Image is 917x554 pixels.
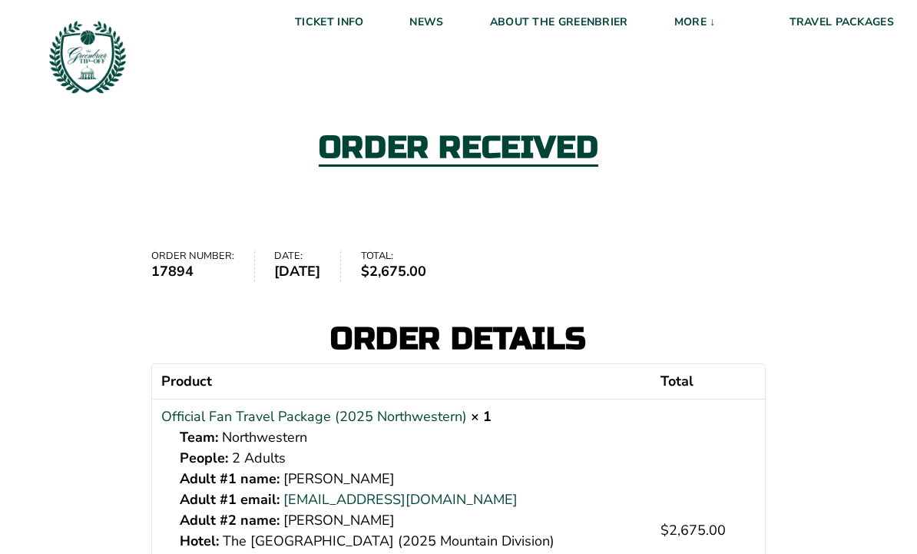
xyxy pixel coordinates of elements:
[361,262,369,280] span: $
[180,510,642,531] p: [PERSON_NAME]
[180,469,642,489] p: [PERSON_NAME]
[319,132,598,167] h2: Order received
[180,510,280,531] strong: Adult #2 name:
[180,531,219,552] strong: Hotel:
[180,427,218,448] strong: Team:
[651,364,765,399] th: Total
[180,448,642,469] p: 2 Adults
[274,251,341,282] li: Date:
[361,262,426,280] bdi: 2,675.00
[180,448,228,469] strong: People:
[283,489,518,510] a: [EMAIL_ADDRESS][DOMAIN_NAME]
[151,323,766,354] h2: Order details
[660,521,669,539] span: $
[151,261,234,282] strong: 17894
[151,251,255,282] li: Order number:
[180,469,280,489] strong: Adult #1 name:
[161,406,467,427] a: Official Fan Travel Package (2025 Northwestern)
[274,261,320,282] strong: [DATE]
[180,427,642,448] p: Northwestern
[471,407,492,426] strong: × 1
[46,15,129,98] img: Greenbrier Tip-Off
[152,364,651,399] th: Product
[361,251,446,282] li: Total:
[180,531,642,552] p: The [GEOGRAPHIC_DATA] (2025 Mountain Division)
[660,521,726,539] bdi: 2,675.00
[180,489,280,510] strong: Adult #1 email:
